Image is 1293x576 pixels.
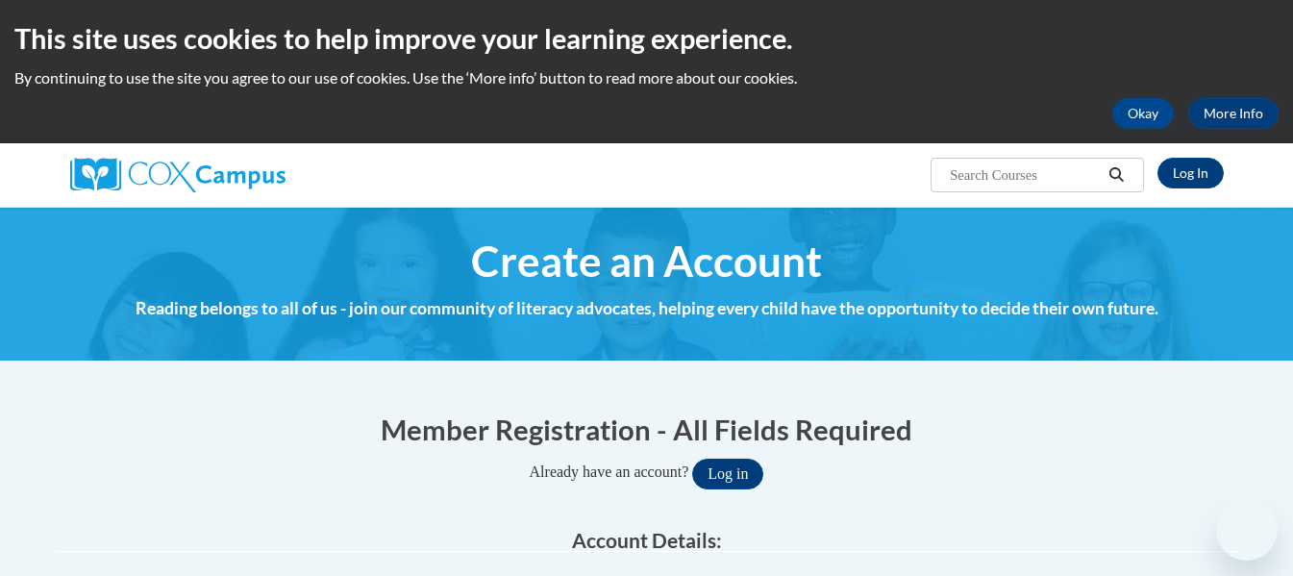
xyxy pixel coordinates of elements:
button: Search [1102,163,1131,187]
p: By continuing to use the site you agree to our use of cookies. Use the ‘More info’ button to read... [14,67,1279,88]
button: Okay [1112,98,1174,129]
span: Already have an account? [530,463,689,480]
img: Cox Campus [70,158,286,192]
input: Search Courses [948,163,1102,187]
a: Log In [1157,158,1224,188]
span: Create an Account [471,236,822,287]
a: More Info [1188,98,1279,129]
h1: Member Registration - All Fields Required [56,410,1238,449]
button: Log in [692,459,763,489]
iframe: Button to launch messaging window [1216,499,1278,561]
h2: This site uses cookies to help improve your learning experience. [14,19,1279,58]
span: Account Details: [572,528,722,552]
h4: Reading belongs to all of us - join our community of literacy advocates, helping every child have... [56,296,1238,321]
